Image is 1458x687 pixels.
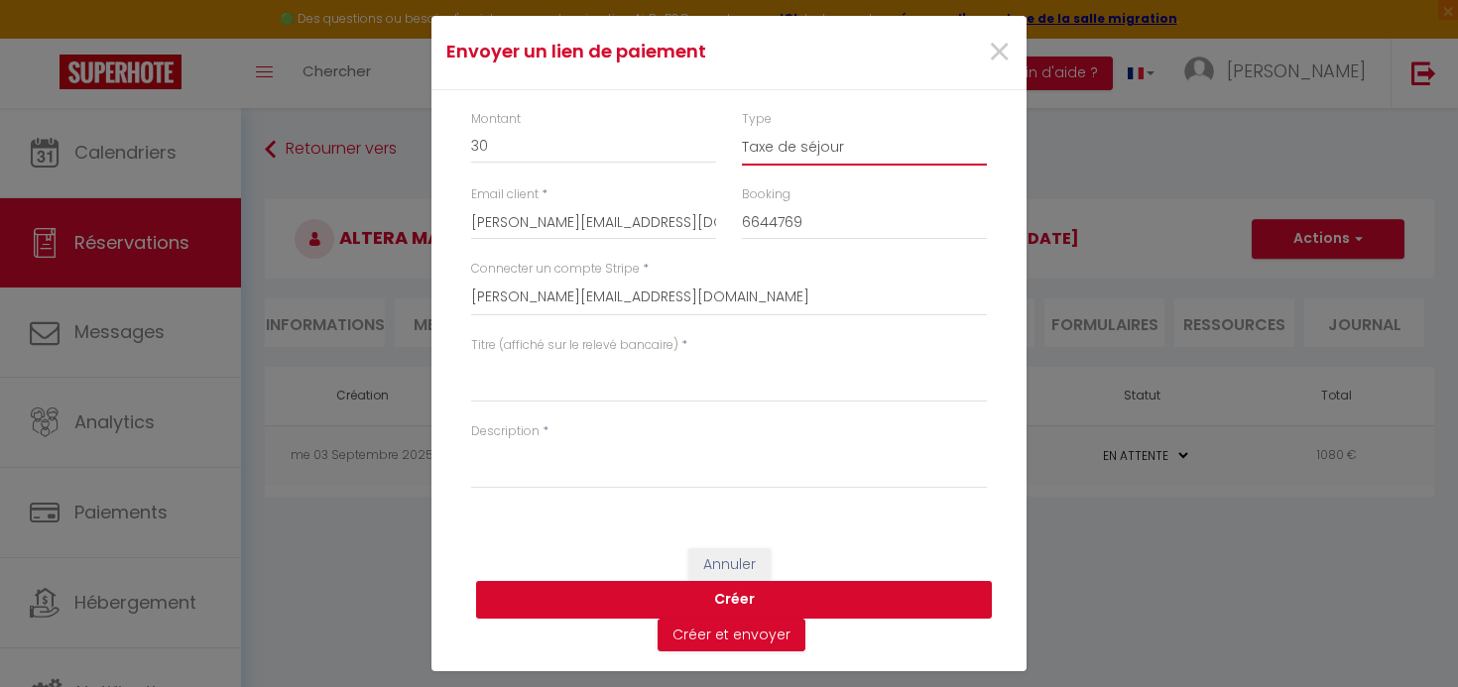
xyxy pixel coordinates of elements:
[688,548,771,582] button: Annuler
[471,185,539,204] label: Email client
[471,110,521,129] label: Montant
[446,38,814,65] h4: Envoyer un lien de paiement
[742,110,772,129] label: Type
[16,8,75,67] button: Ouvrir le widget de chat LiveChat
[476,581,992,619] button: Créer
[987,23,1012,82] span: ×
[742,185,790,204] label: Booking
[471,260,640,279] label: Connecter un compte Stripe
[658,619,805,652] button: Créer et envoyer
[471,422,540,441] label: Description
[471,336,678,355] label: Titre (affiché sur le relevé bancaire)
[987,32,1012,74] button: Close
